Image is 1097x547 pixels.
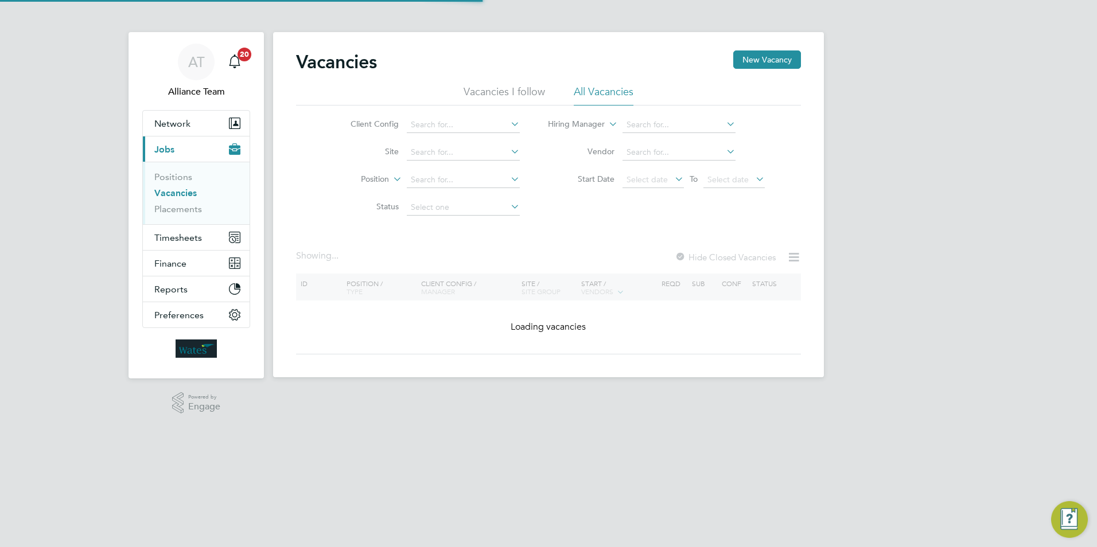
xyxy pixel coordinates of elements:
span: AT [188,54,205,69]
span: Reports [154,284,188,295]
button: Jobs [143,136,250,162]
button: Network [143,111,250,136]
input: Select one [407,200,520,216]
span: Powered by [188,392,220,402]
span: Preferences [154,310,204,321]
a: 20 [223,44,246,80]
button: Finance [143,251,250,276]
span: ... [332,250,339,261]
a: Placements [154,204,202,214]
img: wates-logo-retina.png [176,339,217,358]
h2: Vacancies [296,50,377,73]
button: Reports [143,276,250,302]
label: Position [323,174,389,185]
label: Hide Closed Vacancies [675,252,776,263]
li: All Vacancies [574,85,633,106]
a: Powered byEngage [172,392,221,414]
label: Status [333,201,399,212]
input: Search for... [623,117,736,133]
input: Search for... [623,144,736,161]
nav: Main navigation [129,32,264,378]
div: Showing [296,250,341,262]
span: Network [154,118,190,129]
button: Timesheets [143,225,250,250]
div: Jobs [143,162,250,224]
span: Engage [188,402,220,412]
span: Finance [154,258,186,269]
span: Select date [627,174,668,185]
a: Positions [154,171,192,182]
span: Select date [707,174,749,185]
a: Vacancies [154,187,197,198]
a: Go to home page [142,339,250,358]
label: Hiring Manager [539,119,605,130]
button: Preferences [143,302,250,327]
label: Site [333,146,399,157]
input: Search for... [407,117,520,133]
a: ATAlliance Team [142,44,250,99]
button: Engage Resource Center [1051,501,1088,538]
button: New Vacancy [733,50,801,69]
label: Start Date [548,174,614,184]
label: Client Config [333,119,399,129]
li: Vacancies I follow [464,85,545,106]
span: Alliance Team [142,85,250,99]
label: Vendor [548,146,614,157]
span: Timesheets [154,232,202,243]
span: To [686,171,701,186]
span: 20 [238,48,251,61]
input: Search for... [407,172,520,188]
span: Jobs [154,144,174,155]
input: Search for... [407,144,520,161]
